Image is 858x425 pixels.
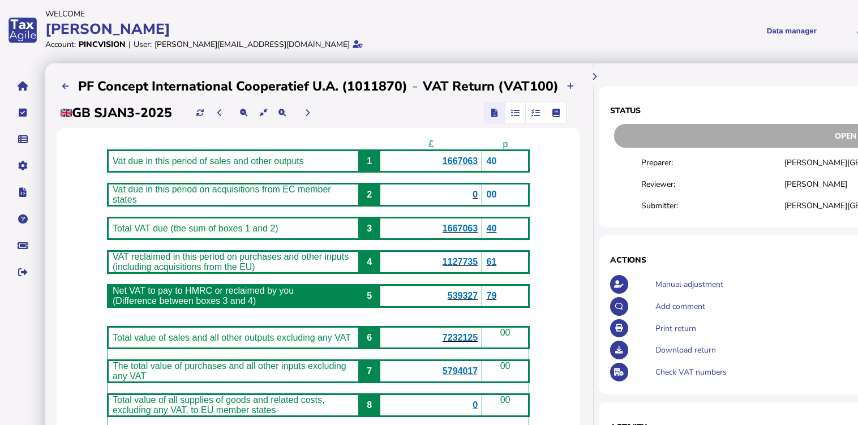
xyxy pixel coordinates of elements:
b: 539327 [448,291,478,300]
button: Manage settings [11,154,35,178]
span: The total value of purchases and all other inputs excluding any VAT [113,361,346,381]
span: 79 [487,291,497,300]
div: - [407,77,423,95]
span: 4 [367,257,372,267]
mat-button-toggle: Reconcilliation view by tax code [525,102,546,123]
mat-button-toggle: Return view [484,102,505,123]
div: Reviewer: [641,179,784,190]
button: Sign out [11,260,35,284]
span: 00 [500,328,510,337]
span: 0 [473,190,478,199]
span: 00 [500,395,510,405]
b: 1667063 [443,224,478,233]
div: | [128,39,131,50]
button: Reset the return view [254,104,273,122]
span: 40 [487,156,497,166]
div: [PERSON_NAME][EMAIL_ADDRESS][DOMAIN_NAME] [155,39,350,50]
button: Help pages [11,207,35,231]
span: 1667063 [443,156,478,166]
button: Make a comment in the activity log. [610,297,629,316]
span: £ [428,139,434,149]
span: 5794017 [443,366,478,376]
span: p [503,139,508,149]
span: 8 [367,400,372,410]
span: Total VAT due (the sum of boxes 1 and 2) [113,224,278,233]
span: 1 [367,156,372,166]
button: Developer hub links [11,181,35,204]
i: Data manager [18,139,28,140]
mat-button-toggle: Ledger [546,102,566,123]
button: Tasks [11,101,35,125]
button: Download return [610,341,629,359]
h2: PF Concept International Cooperatief U.A. (1011870) [78,78,407,95]
span: 5 [367,291,372,300]
span: 6 [367,333,372,342]
span: Total value of sales and all other outputs excluding any VAT [113,333,351,342]
button: Check VAT numbers on return. [610,363,629,381]
div: Submitter: [641,200,784,211]
button: Hide [585,67,603,86]
span: 7232125 [443,333,478,342]
button: Make the return view smaller [235,104,254,122]
button: Refresh data for current period [191,104,209,122]
div: Pincvision [79,39,126,50]
span: 00 [500,361,510,371]
button: Make an adjustment to this return. [610,275,629,294]
button: Upload list [57,77,75,96]
span: Net VAT to pay to HMRC or reclaimed by you [113,286,294,295]
div: Preparer: [641,157,784,168]
button: Shows a dropdown of Data manager options [756,16,827,44]
h2: VAT Return (VAT100) [423,78,559,95]
button: Data manager [11,127,35,151]
button: Make the return view larger [273,104,291,122]
i: Email verified [353,40,363,48]
div: Welcome [45,8,552,19]
span: (Difference between boxes 3 and 4) [113,296,256,306]
button: Upload transactions [561,77,580,96]
span: 7 [367,366,372,376]
div: Account: [45,39,76,50]
button: Open printable view of return. [610,319,629,338]
span: 1127735 [443,257,478,267]
span: 2 [367,190,372,199]
div: User: [134,39,152,50]
span: Vat due in this period on acquisitions from EC member states [113,184,331,204]
mat-button-toggle: Reconcilliation view by document [505,102,525,123]
span: VAT reclaimed in this period on purchases and other inputs (including acquisitions from the EU) [113,252,349,272]
span: 61 [487,257,497,267]
span: 40 [487,224,497,233]
span: Vat due in this period of sales and other outputs [113,156,304,166]
span: 0 [473,400,478,410]
button: Raise a support ticket [11,234,35,257]
h2: GB SJAN3-2025 [61,104,172,122]
span: Total value of all supplies of goods and related costs, excluding any VAT, to EU member states [113,395,324,415]
img: gb.png [61,109,72,117]
span: 00 [487,190,497,199]
div: [PERSON_NAME] [45,19,552,39]
button: Home [11,74,35,98]
button: Next period [298,104,317,122]
button: Previous period [211,104,229,122]
span: 3 [367,224,372,233]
